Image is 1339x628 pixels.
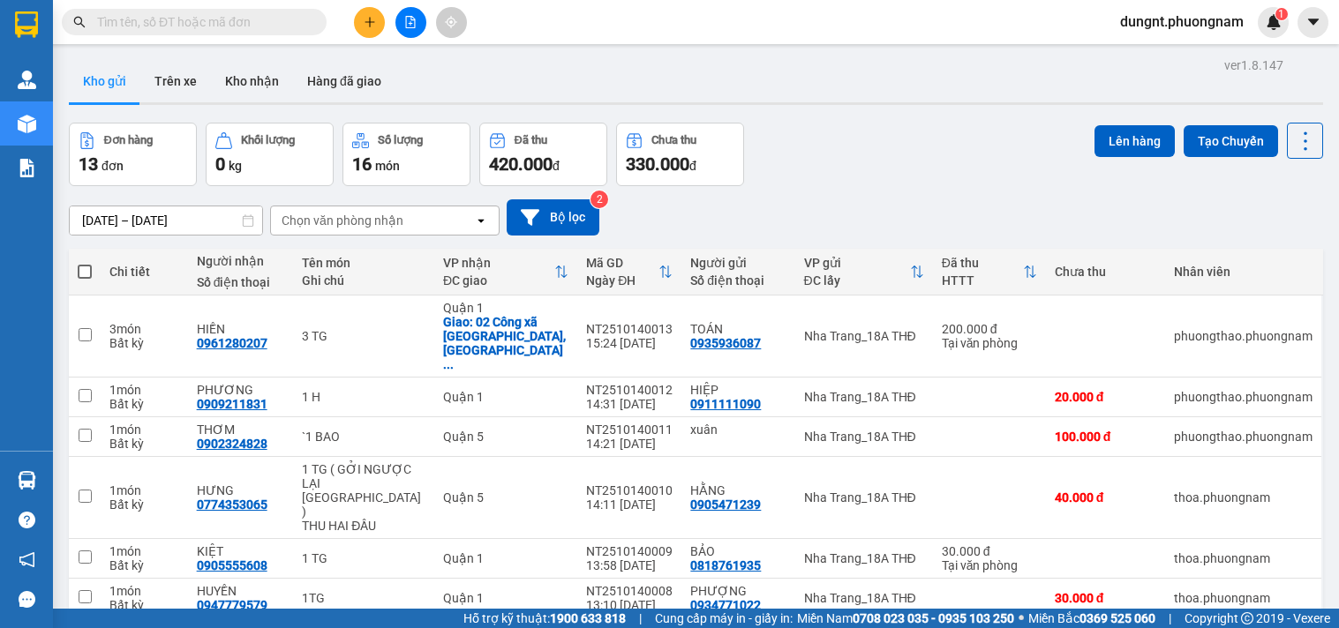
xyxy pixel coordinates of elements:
div: 0905471239 [690,497,761,512]
div: Đơn hàng [104,134,153,146]
div: 3 TG [302,329,425,343]
div: Đã thu [942,256,1023,270]
button: Tạo Chuyến [1184,125,1278,157]
span: 16 [352,153,372,175]
span: ... [443,357,454,371]
div: Đã thu [515,134,547,146]
div: HIỆP [690,383,786,397]
div: Ngày ĐH [586,273,658,288]
div: Bất kỳ [109,437,179,451]
div: `1 BAO [302,430,425,444]
span: search [73,16,86,28]
div: 0774353065 [197,497,267,512]
div: 30.000 đ [942,544,1037,558]
span: kg [229,159,242,173]
sup: 2 [591,191,608,208]
div: Nha Trang_18A THĐ [804,430,924,444]
div: 0947779579 [197,598,267,612]
button: Đơn hàng13đơn [69,123,197,186]
span: | [1169,609,1171,628]
div: 1 món [109,483,179,497]
span: 330.000 [626,153,689,175]
div: ĐC lấy [804,273,910,288]
div: Nha Trang_18A THĐ [804,390,924,404]
div: 13:10 [DATE] [586,598,673,612]
div: Mã GD [586,256,658,270]
button: file-add [395,7,426,38]
div: Quận 1 [443,390,568,404]
img: icon-new-feature [1266,14,1282,30]
button: Hàng đã giao [293,60,395,102]
div: 0934771022 [690,598,761,612]
div: Bất kỳ [109,558,179,572]
div: Bất kỳ [109,598,179,612]
span: Miền Bắc [1028,609,1155,628]
div: ĐC giao [443,273,554,288]
span: notification [19,551,35,568]
span: file-add [404,16,417,28]
div: 30.000 đ [1055,591,1156,605]
span: question-circle [19,512,35,528]
strong: 1900 633 818 [550,611,626,625]
div: Số điện thoại [197,275,285,289]
button: caret-down [1298,7,1328,38]
span: đơn [102,159,124,173]
div: thoa.phuongnam [1174,591,1313,605]
div: Số điện thoại [690,273,786,288]
div: 40.000 đ [1055,490,1156,505]
span: dungnt.phuongnam [1106,11,1258,33]
div: KIỆT [197,544,285,558]
div: Quận 1 [443,301,568,315]
div: Tại văn phòng [942,558,1037,572]
div: 0902324828 [197,437,267,451]
div: thoa.phuongnam [1174,551,1313,565]
div: PHƯỢNG [690,584,786,598]
div: 14:11 [DATE] [586,497,673,512]
div: 0909211831 [197,397,267,411]
div: 200.000 đ [942,322,1037,336]
div: NT2510140008 [586,584,673,598]
button: Kho gửi [69,60,140,102]
img: warehouse-icon [18,71,36,89]
span: đ [689,159,696,173]
span: | [639,609,642,628]
div: 15:24 [DATE] [586,336,673,350]
div: NT2510140011 [586,422,673,437]
div: 13:58 [DATE] [586,558,673,572]
span: ⚪️ [1019,615,1024,622]
div: Nha Trang_18A THĐ [804,329,924,343]
div: ver 1.8.147 [1224,56,1283,75]
div: Quận 5 [443,490,568,505]
div: HTTT [942,273,1023,288]
div: 1TG [302,591,425,605]
th: Toggle SortBy [434,249,577,295]
div: 0818761935 [690,558,761,572]
div: Quận 1 [443,591,568,605]
div: THƠM [197,422,285,437]
div: HIỀN [197,322,285,336]
span: copyright [1241,612,1253,624]
div: Chưa thu [1055,265,1156,279]
div: THU HAI ĐẦU [302,519,425,533]
span: 0 [215,153,225,175]
button: Khối lượng0kg [206,123,334,186]
th: Toggle SortBy [795,249,933,295]
div: phuongthao.phuongnam [1174,390,1313,404]
th: Toggle SortBy [933,249,1046,295]
svg: open [474,213,488,228]
div: Người gửi [690,256,786,270]
div: 0905555608 [197,558,267,572]
span: 13 [79,153,98,175]
div: 14:21 [DATE] [586,437,673,451]
div: 1 món [109,584,179,598]
img: warehouse-icon [18,471,36,490]
div: 1 TG ( GỞI NGƯỢC LẠI SÀI GÒN ) [302,462,425,519]
div: Chưa thu [651,134,696,146]
div: Chi tiết [109,265,179,279]
div: Số lượng [378,134,423,146]
button: Lên hàng [1095,125,1175,157]
span: aim [445,16,457,28]
div: 1 món [109,422,179,437]
div: Nha Trang_18A THĐ [804,551,924,565]
div: NT2510140009 [586,544,673,558]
